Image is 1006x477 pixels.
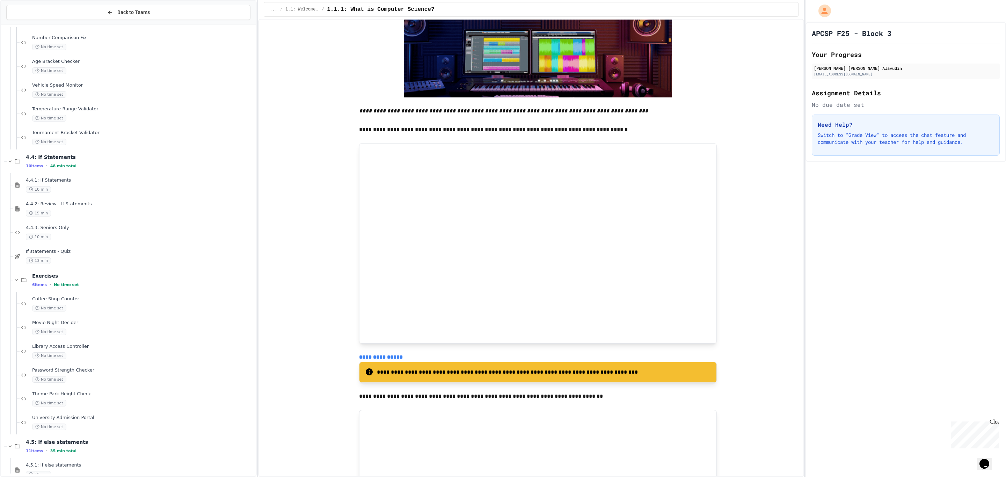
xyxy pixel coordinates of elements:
[327,5,434,14] span: 1.1.1: What is Computer Science?
[50,449,76,453] span: 35 min total
[26,249,255,255] span: If statements - Quiz
[818,120,994,129] h3: Need Help?
[26,225,255,231] span: 4.4.3: Seniors Only
[26,234,51,240] span: 10 min
[32,415,255,421] span: University Admission Portal
[814,72,998,77] div: [EMAIL_ADDRESS][DOMAIN_NAME]
[818,132,994,146] p: Switch to "Grade View" to access the chat feature and communicate with your teacher for help and ...
[26,177,255,183] span: 4.4.1: If Statements
[46,163,48,169] span: •
[812,101,1000,109] div: No due date set
[812,50,1000,59] h2: Your Progress
[26,210,51,217] span: 15 min
[117,9,150,16] span: Back to Teams
[32,329,66,335] span: No time set
[32,130,255,136] span: Tournament Bracket Validator
[3,3,48,44] div: Chat with us now!Close
[32,82,255,88] span: Vehicle Speed Monitor
[32,282,47,287] span: 6 items
[812,88,1000,98] h2: Assignment Details
[26,164,43,168] span: 10 items
[32,344,255,350] span: Library Access Controller
[32,67,66,74] span: No time set
[26,449,43,453] span: 11 items
[32,296,255,302] span: Coffee Shop Counter
[26,186,51,193] span: 10 min
[26,439,255,445] span: 4.5: If else statements
[32,59,255,65] span: Age Bracket Checker
[50,164,76,168] span: 48 min total
[948,419,999,448] iframe: chat widget
[6,5,250,20] button: Back to Teams
[32,139,66,145] span: No time set
[32,352,66,359] span: No time set
[54,282,79,287] span: No time set
[32,376,66,383] span: No time set
[322,7,324,12] span: /
[32,91,66,98] span: No time set
[32,424,66,430] span: No time set
[26,257,51,264] span: 13 min
[812,28,891,38] h1: APCSP F25 - Block 3
[32,320,255,326] span: Movie Night Decider
[32,44,66,50] span: No time set
[32,305,66,311] span: No time set
[32,391,255,397] span: Theme Park Height Check
[270,7,277,12] span: ...
[32,115,66,122] span: No time set
[26,462,255,468] span: 4.5.1: If else statements
[814,65,998,71] div: [PERSON_NAME] [PERSON_NAME] Alavudin
[32,273,255,279] span: Exercises
[285,7,319,12] span: 1.1: Welcome to Computer Science
[32,106,255,112] span: Temperature Range Validator
[32,400,66,406] span: No time set
[977,449,999,470] iframe: chat widget
[811,3,833,19] div: My Account
[32,35,255,41] span: Number Comparison Fix
[26,201,255,207] span: 4.4.2: Review - If Statements
[50,282,51,287] span: •
[32,367,255,373] span: Password Strength Checker
[26,154,255,160] span: 4.4: If Statements
[46,448,48,454] span: •
[280,7,283,12] span: /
